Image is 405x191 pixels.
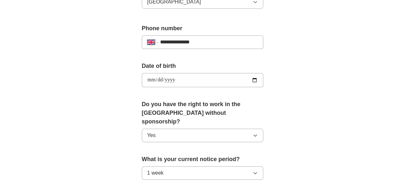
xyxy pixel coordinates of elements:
label: Do you have the right to work in the [GEOGRAPHIC_DATA] without sponsorship? [142,100,264,126]
span: 1 week [147,169,164,177]
button: 1 week [142,166,264,180]
span: Yes [147,132,156,139]
label: What is your current notice period? [142,155,264,164]
label: Date of birth [142,62,264,70]
button: Yes [142,129,264,142]
label: Phone number [142,24,264,33]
